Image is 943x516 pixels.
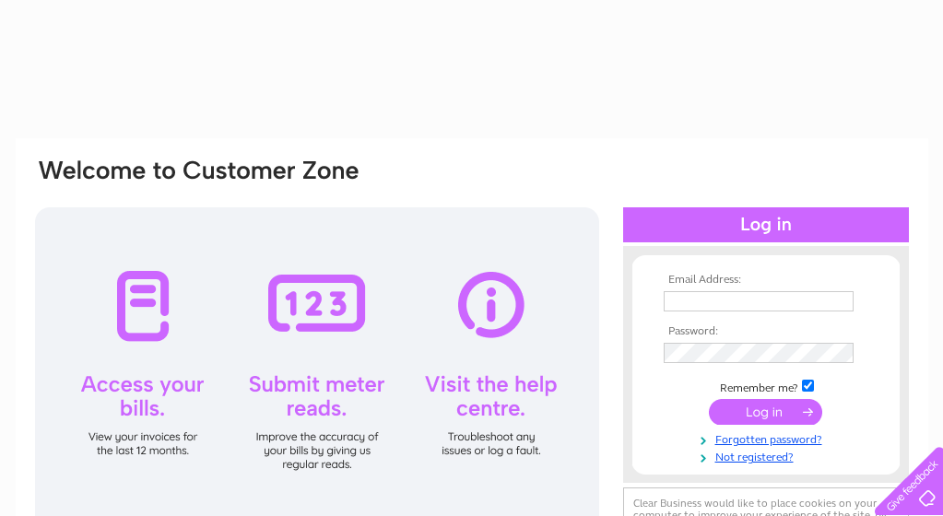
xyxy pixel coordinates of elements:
a: Forgotten password? [664,429,873,447]
input: Submit [709,399,822,425]
td: Remember me? [659,377,873,395]
th: Password: [659,325,873,338]
th: Email Address: [659,274,873,287]
a: Not registered? [664,447,873,464]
